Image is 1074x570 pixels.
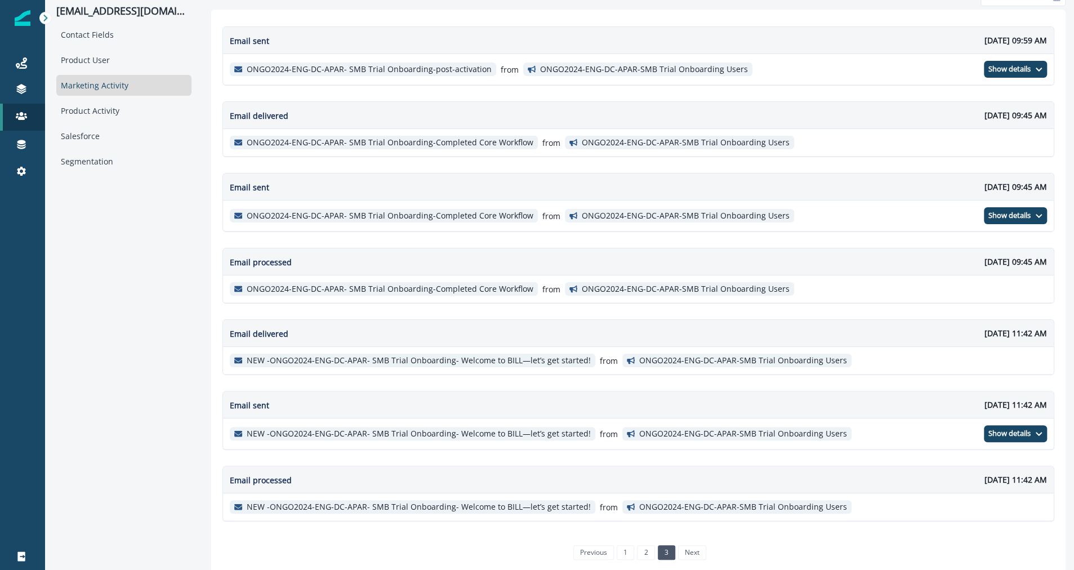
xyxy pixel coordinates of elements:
[230,399,269,411] p: Email sent
[984,327,1047,339] p: [DATE] 11:42 AM
[988,211,1031,220] p: Show details
[247,211,533,221] p: ONGO2024-ENG-DC-APAR- SMB Trial Onboarding-Completed Core Workflow
[230,35,269,47] p: Email sent
[56,5,191,17] p: [EMAIL_ADDRESS][DOMAIN_NAME]
[658,545,675,560] a: Page 3 is your current page
[15,10,30,26] img: Inflection
[230,328,288,340] p: Email delivered
[542,210,560,222] p: from
[637,545,654,560] a: Page 2
[582,211,790,221] p: ONGO2024-ENG-DC-APAR-SMB Trial Onboarding Users
[639,356,847,366] p: ONGO2024-ENG-DC-APAR-SMB Trial Onboarding Users
[56,24,191,45] div: Contact Fields
[600,428,618,440] p: from
[988,65,1031,74] p: Show details
[984,109,1047,121] p: [DATE] 09:45 AM
[230,256,292,268] p: Email processed
[230,474,292,486] p: Email processed
[56,100,191,121] div: Product Activity
[984,425,1047,442] button: Show details
[573,545,614,560] a: Previous page
[617,545,634,560] a: Page 1
[639,502,847,512] p: ONGO2024-ENG-DC-APAR-SMB Trial Onboarding Users
[247,356,591,366] p: NEW -ONGO2024-ENG-DC-APAR- SMB Trial Onboarding- Welcome to BILL—let’s get started!
[247,65,492,74] p: ONGO2024-ENG-DC-APAR- SMB Trial Onboarding-post-activation
[984,256,1047,268] p: [DATE] 09:45 AM
[56,75,191,96] div: Marketing Activity
[230,110,288,122] p: Email delivered
[247,429,591,439] p: NEW -ONGO2024-ENG-DC-APAR- SMB Trial Onboarding- Welcome to BILL—let’s get started!
[540,65,748,74] p: ONGO2024-ENG-DC-APAR-SMB Trial Onboarding Users
[501,64,519,75] p: from
[247,138,533,148] p: ONGO2024-ENG-DC-APAR- SMB Trial Onboarding-Completed Core Workflow
[247,284,533,294] p: ONGO2024-ENG-DC-APAR- SMB Trial Onboarding-Completed Core Workflow
[247,502,591,512] p: NEW -ONGO2024-ENG-DC-APAR- SMB Trial Onboarding- Welcome to BILL—let’s get started!
[984,399,1047,411] p: [DATE] 11:42 AM
[542,283,560,295] p: from
[582,138,790,148] p: ONGO2024-ENG-DC-APAR-SMB Trial Onboarding Users
[639,429,847,439] p: ONGO2024-ENG-DC-APAR-SMB Trial Onboarding Users
[582,284,790,294] p: ONGO2024-ENG-DC-APAR-SMB Trial Onboarding Users
[600,501,618,513] p: from
[988,429,1031,438] p: Show details
[571,545,707,560] ul: Pagination
[984,181,1047,193] p: [DATE] 09:45 AM
[984,207,1047,224] button: Show details
[56,50,191,70] div: Product User
[542,137,560,149] p: from
[56,151,191,172] div: Segmentation
[984,34,1047,46] p: [DATE] 09:59 AM
[600,355,618,367] p: from
[56,126,191,146] div: Salesforce
[984,474,1047,486] p: [DATE] 11:42 AM
[230,181,269,193] p: Email sent
[984,61,1047,78] button: Show details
